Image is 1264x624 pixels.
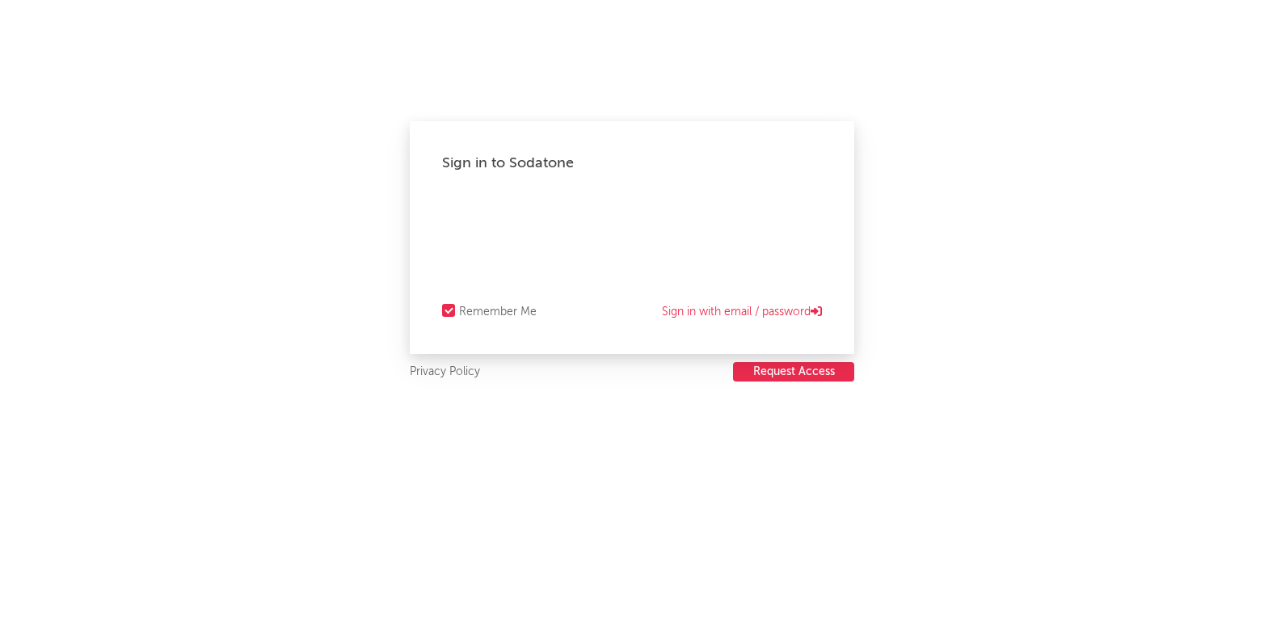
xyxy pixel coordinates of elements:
[410,362,480,382] a: Privacy Policy
[733,362,854,382] a: Request Access
[662,302,822,322] a: Sign in with email / password
[733,362,854,382] button: Request Access
[442,154,822,173] div: Sign in to Sodatone
[459,302,537,322] div: Remember Me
